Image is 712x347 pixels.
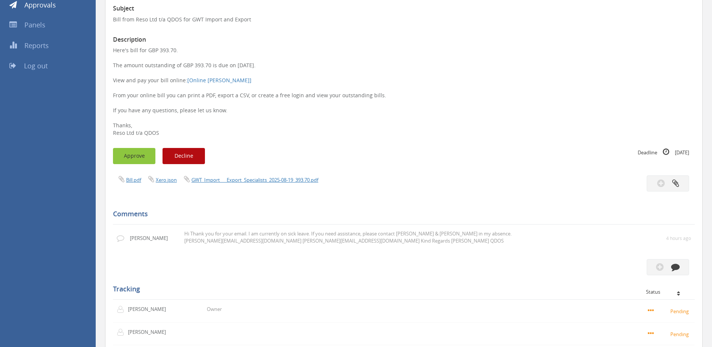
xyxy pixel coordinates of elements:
[207,306,222,313] p: Owner
[128,329,171,336] p: [PERSON_NAME]
[646,289,689,294] div: Status
[638,148,689,156] small: Deadline [DATE]
[128,306,171,313] p: [PERSON_NAME]
[24,20,45,29] span: Panels
[24,41,49,50] span: Reports
[113,47,695,137] p: Here's bill for GBP 393.70. The amount outstanding of GBP 393.70 is due on [DATE]. View and pay y...
[117,329,128,336] img: user-icon.png
[113,16,695,23] p: Bill from Reso Ltd t/a QDOS for GWT Import and Export
[666,235,691,241] small: 4 hours ago
[648,307,691,315] small: Pending
[24,61,48,70] span: Log out
[126,177,141,183] a: Bill.pdf
[113,285,689,293] h5: Tracking
[163,148,205,164] button: Decline
[117,306,128,313] img: user-icon.png
[113,148,155,164] button: Approve
[113,5,695,12] h3: Subject
[191,177,318,183] a: GWT_Import___Export_Specialists_2025-08-19_393.70.pdf
[113,210,689,218] h5: Comments
[187,77,251,84] a: [Online [PERSON_NAME]]
[156,177,177,183] a: Xero.json
[130,235,173,242] p: [PERSON_NAME]
[648,330,691,338] small: Pending
[24,0,56,9] span: Approvals
[184,230,522,244] p: Hi Thank you for your email. I am currently on sick leave. If you need assistance, please contact...
[113,36,695,43] h3: Description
